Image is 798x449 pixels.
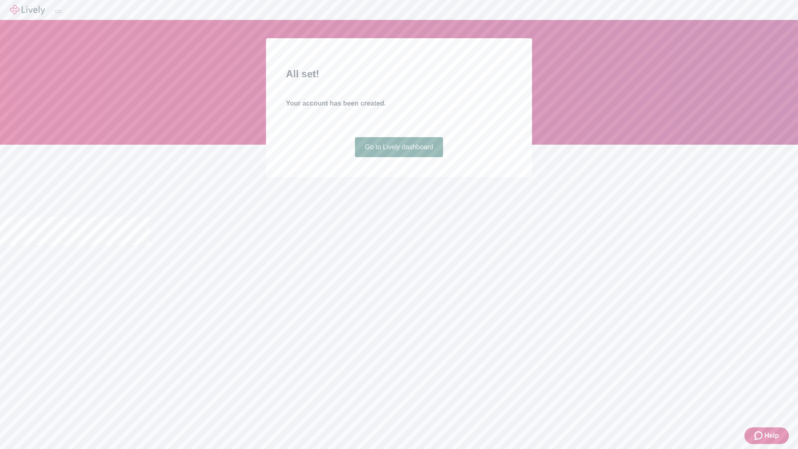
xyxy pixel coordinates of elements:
[10,5,45,15] img: Lively
[286,99,512,109] h4: Your account has been created.
[744,427,789,444] button: Zendesk support iconHelp
[764,431,779,441] span: Help
[754,431,764,441] svg: Zendesk support icon
[55,10,62,13] button: Log out
[355,137,443,157] a: Go to Lively dashboard
[286,67,512,81] h2: All set!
